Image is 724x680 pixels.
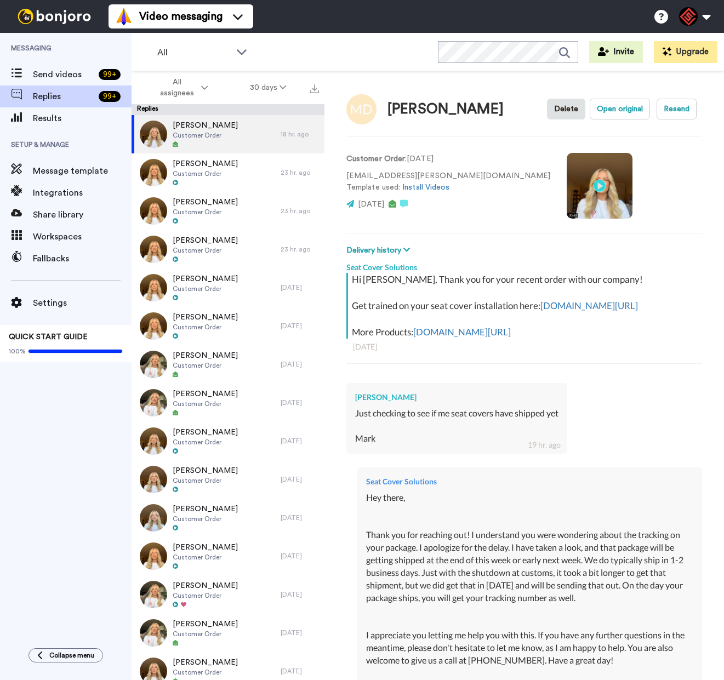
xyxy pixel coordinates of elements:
a: [PERSON_NAME]Customer Order[DATE] [132,614,324,652]
span: Customer Order [173,476,238,485]
img: 453e5551-d3b3-431d-842c-b478c13e573d-thumb.jpg [140,619,167,647]
span: Customer Order [173,668,238,677]
span: Customer Order [173,630,238,638]
span: Customer Order [173,208,238,216]
span: All [157,46,231,59]
div: [PERSON_NAME] [355,392,558,403]
a: [PERSON_NAME]Customer Order[DATE] [132,345,324,384]
span: Video messaging [139,9,223,24]
span: Customer Order [173,399,238,408]
div: 23 hr. ago [281,168,319,177]
a: Install Videos [402,184,449,191]
span: [PERSON_NAME] [173,350,238,361]
span: QUICK START GUIDE [9,333,88,341]
div: 19 hr. ago [528,439,561,450]
span: [PERSON_NAME] [173,542,238,553]
span: All assignees [155,77,199,99]
span: [PERSON_NAME] [173,197,238,208]
button: Delivery history [346,244,413,256]
p: [EMAIL_ADDRESS][PERSON_NAME][DOMAIN_NAME] Template used: [346,170,550,193]
img: export.svg [310,84,319,93]
span: [PERSON_NAME] [173,427,238,438]
img: d3a7a8f6-334b-4077-b7a6-14b41f891b3d-thumb.jpg [140,351,167,378]
div: 23 hr. ago [281,245,319,254]
span: [PERSON_NAME] [173,388,238,399]
a: [DOMAIN_NAME][URL] [413,326,511,338]
span: Settings [33,296,132,310]
strong: Customer Order [346,155,405,163]
img: 2b905651-5b4c-4456-8a58-77f7de7354a2-thumb.jpg [140,197,167,225]
img: Image of Mark Disterhaupt [346,94,377,124]
button: Collapse menu [28,648,103,662]
div: Seat Cover Solutions [346,256,702,273]
span: Customer Order [173,438,238,447]
span: Workspaces [33,230,132,243]
div: 99 + [99,91,121,102]
a: [PERSON_NAME]Customer Order[DATE] [132,575,324,614]
span: Customer Order [173,515,238,523]
div: [DATE] [281,590,319,599]
button: Delete [547,99,585,119]
img: bj-logo-header-white.svg [13,9,95,24]
div: Hi [PERSON_NAME], Thank you for your recent order with our company! Get trained on your seat cove... [352,273,699,339]
span: [PERSON_NAME] [173,580,238,591]
span: Customer Order [173,361,238,370]
a: [PERSON_NAME]Customer Order[DATE] [132,537,324,575]
button: All assignees [134,72,229,103]
p: : [DATE] [346,153,550,165]
span: Customer Order [173,284,238,293]
img: 0347f727-b1cc-483f-856d-21d9f382fbbc-thumb.jpg [140,427,167,455]
div: [DATE] [281,475,319,484]
div: Replies [132,104,324,115]
div: [DATE] [281,552,319,561]
div: 18 hr. ago [281,130,319,139]
span: [PERSON_NAME] [173,504,238,515]
span: [PERSON_NAME] [173,465,238,476]
span: Customer Order [173,169,238,178]
img: 47f8ce9d-4074-403c-aa30-26990c70bacf-thumb.jpg [140,274,167,301]
span: Customer Order [173,553,238,562]
a: [PERSON_NAME]Customer Order[DATE] [132,307,324,345]
a: [PERSON_NAME]Customer Order23 hr. ago [132,192,324,230]
img: 621f84f7-872d-4bd9-8bde-b5565161280b-thumb.jpg [140,389,167,416]
span: [PERSON_NAME] [173,657,238,668]
img: 81818109-b6b2-401b-b799-429fc35070ae-thumb.jpg [140,466,167,493]
div: 23 hr. ago [281,207,319,215]
div: [DATE] [281,667,319,676]
img: vm-color.svg [115,8,133,25]
button: Upgrade [654,41,717,63]
span: Collapse menu [49,651,94,660]
span: Fallbacks [33,252,132,265]
span: Customer Order [173,246,238,255]
button: Export all results that match these filters now. [307,79,322,96]
button: Open original [590,99,650,119]
div: [DATE] [281,437,319,445]
img: 51607d62-fee8-4b3c-a29c-50165726029e-thumb.jpg [140,121,167,148]
span: Send videos [33,68,94,81]
a: [PERSON_NAME]Customer Order[DATE] [132,460,324,499]
a: [PERSON_NAME]Customer Order18 hr. ago [132,115,324,153]
span: [PERSON_NAME] [173,312,238,323]
a: [PERSON_NAME]Customer Order[DATE] [132,422,324,460]
div: [DATE] [281,513,319,522]
button: 30 days [229,78,307,98]
img: 67399500-55d2-4eab-b767-1f549c746439-thumb.jpg [140,159,167,186]
span: 100% [9,347,26,356]
img: 44d2f8e0-d7c2-4046-90ac-c42796517c3b-thumb.jpg [140,312,167,340]
span: Customer Order [173,323,238,332]
img: 8be15c0c-c1cd-42da-8e47-bbfc9ea6e200-thumb.jpg [140,504,167,532]
span: Replies [33,90,94,103]
span: [PERSON_NAME] [173,120,238,131]
div: [DATE] [281,628,319,637]
span: [PERSON_NAME] [173,619,238,630]
a: [PERSON_NAME]Customer Order23 hr. ago [132,230,324,268]
span: Customer Order [173,591,238,600]
div: Seat Cover Solutions [366,476,693,487]
div: Just checking to see if me seat covers have shipped yet Mark [355,407,558,445]
a: [PERSON_NAME]Customer Order[DATE] [132,268,324,307]
a: [PERSON_NAME]Customer Order[DATE] [132,499,324,537]
span: Message template [33,164,132,178]
div: [DATE] [281,322,319,330]
img: b03c2c22-6a48-482b-bf23-d3052d6bd9f3-thumb.jpg [140,236,167,263]
a: Invite [589,41,643,63]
